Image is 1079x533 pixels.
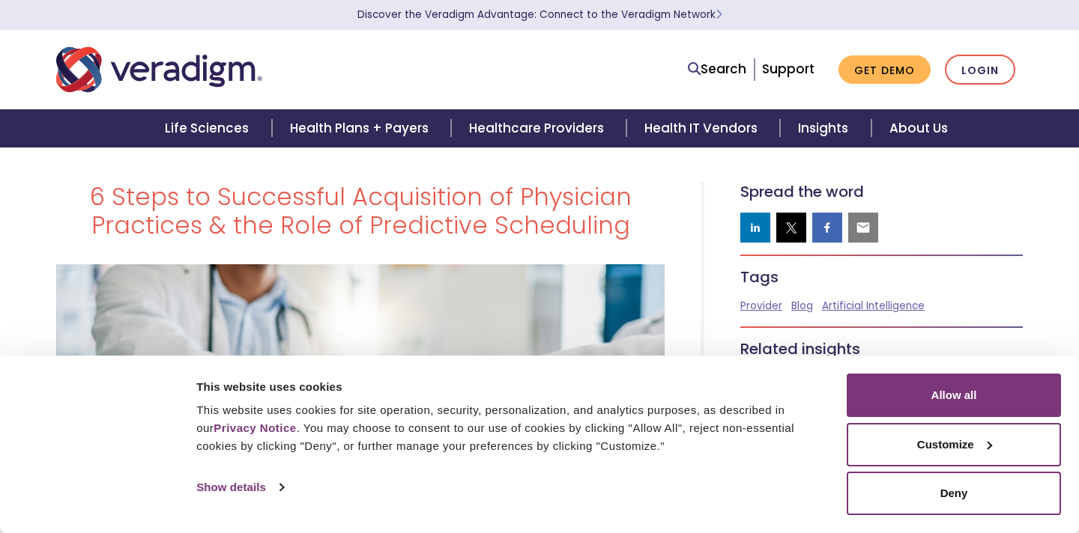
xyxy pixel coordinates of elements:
a: Blog [791,299,813,313]
a: About Us [871,109,966,147]
a: Support [762,60,814,78]
h5: Related insights [740,340,1023,358]
img: email sharing button [856,220,871,235]
a: Health IT Vendors [626,109,780,147]
button: Allow all [847,374,1061,417]
img: twitter sharing button [784,220,799,235]
h5: Spread the word [740,183,1023,201]
a: Artificial Intelligence [822,299,925,313]
div: This website uses cookies for site operation, security, personalization, and analytics purposes, ... [196,401,829,455]
span: Learn More [716,7,722,22]
a: Discover the Veradigm Advantage: Connect to the Veradigm NetworkLearn More [357,7,722,22]
a: Insights [780,109,871,147]
img: facebook sharing button [820,220,835,235]
a: Provider [740,299,782,313]
a: Search [688,59,746,79]
a: Life Sciences [147,109,271,147]
div: This website uses cookies [196,378,829,396]
a: Show details [196,476,283,499]
a: Login [945,55,1015,85]
button: Customize [847,423,1061,466]
a: Healthcare Providers [451,109,626,147]
img: linkedin sharing button [748,220,763,235]
img: Veradigm logo [56,45,262,94]
h5: Tags [740,268,1023,286]
h1: 6 Steps to Successful Acquisition of Physician Practices & the Role of Predictive Scheduling [56,183,665,240]
button: Deny [847,472,1061,515]
a: Health Plans + Payers [272,109,451,147]
a: Privacy Notice [214,421,296,434]
a: Get Demo [838,55,931,85]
